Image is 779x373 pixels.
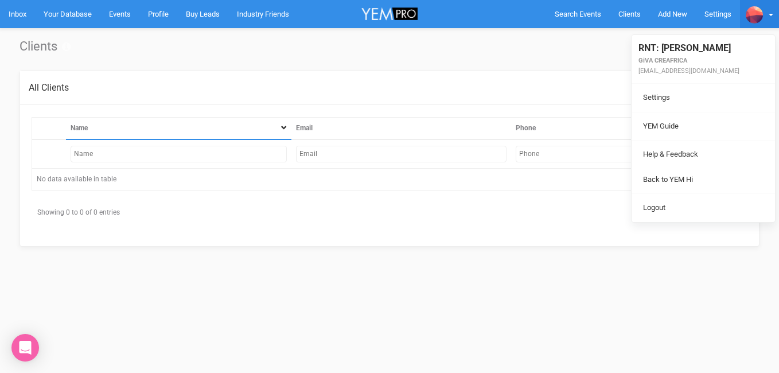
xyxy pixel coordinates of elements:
[29,82,69,93] span: All Clients
[634,115,772,138] a: YEM Guide
[296,146,507,162] input: Filter by Email
[291,117,511,139] th: Email: activate to sort column ascending
[638,67,739,75] small: [EMAIL_ADDRESS][DOMAIN_NAME]
[638,57,687,64] small: GiVA CREAFRICA
[516,146,742,162] input: Filter by Phone
[71,146,287,162] input: Filter by Name
[66,117,291,139] th: Name: activate to sort column descending
[11,334,39,362] div: Open Intercom Messenger
[634,197,772,219] a: Logout
[32,169,747,191] td: No data available in table
[555,10,601,18] span: Search Events
[511,117,747,139] th: Phone: activate to sort column ascending
[20,40,759,53] h1: Clients
[32,202,259,223] div: Showing 0 to 0 of 0 entries
[634,169,772,191] a: Back to YEM Hi
[658,10,687,18] span: Add New
[746,6,763,24] img: profile2.png
[634,87,772,109] a: Settings
[638,42,731,53] span: RNT: [PERSON_NAME]
[634,143,772,166] a: Help & Feedback
[618,10,641,18] span: Clients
